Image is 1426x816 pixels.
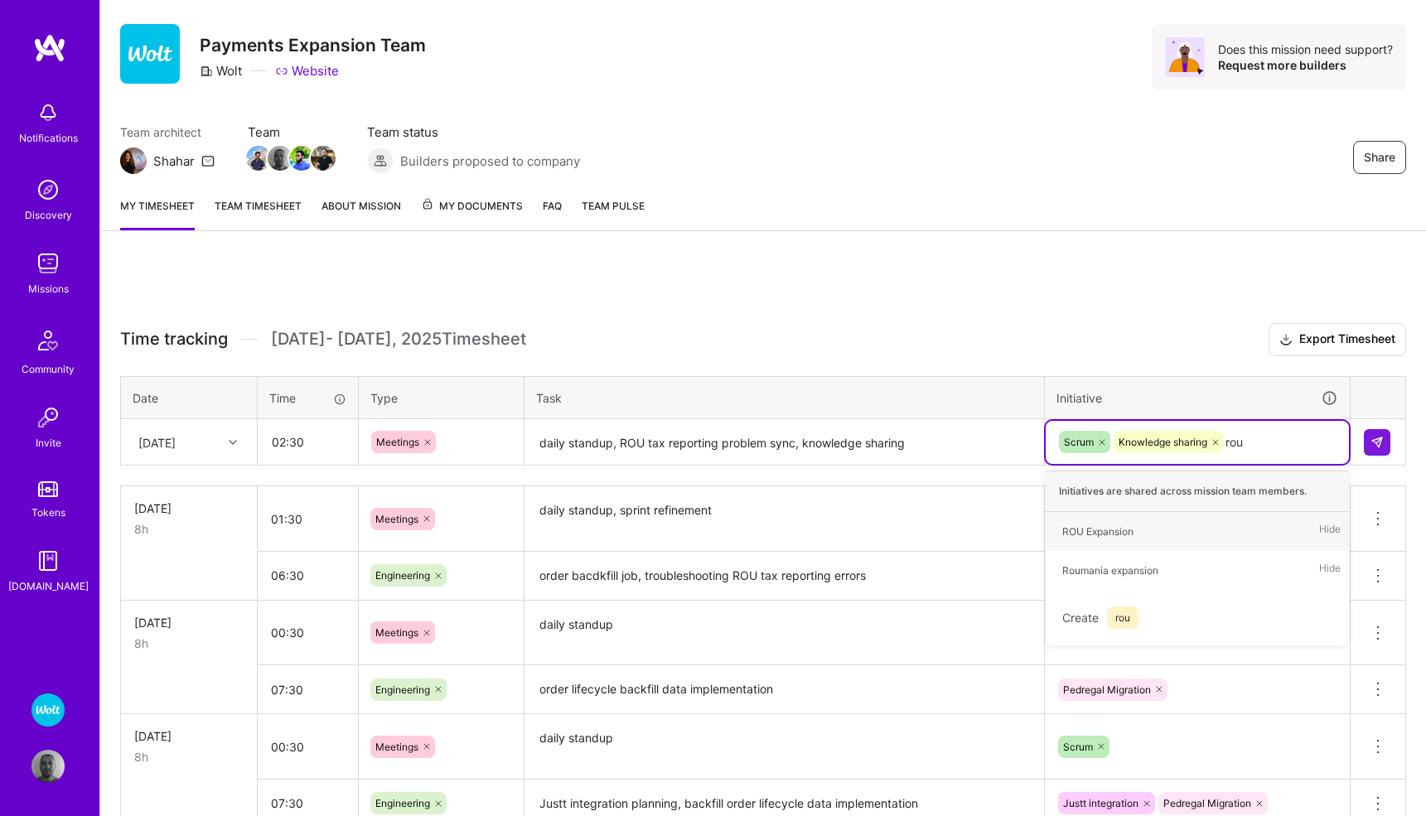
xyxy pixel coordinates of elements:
span: Scrum [1063,741,1093,753]
span: Hide [1319,520,1341,543]
textarea: daily standup [526,716,1042,778]
input: HH:MM [258,725,358,769]
button: Export Timesheet [1269,323,1406,356]
img: Submit [1370,436,1384,449]
img: Avatar [1165,37,1205,77]
span: Team architect [120,123,215,141]
span: Meetings [375,741,418,753]
i: icon Chevron [229,438,237,447]
img: tokens [38,481,58,497]
span: Pedregal Migration [1163,797,1251,809]
img: logo [33,33,66,63]
div: 8h [134,748,244,765]
div: Invite [36,434,61,451]
div: Time [269,389,346,407]
a: Team Member Avatar [291,144,312,172]
div: 8h [134,635,244,652]
a: My timesheet [120,197,195,230]
span: Scrum [1064,436,1094,448]
div: [DATE] [134,727,244,745]
img: discovery [31,173,65,206]
span: Meetings [376,436,419,448]
input: HH:MM [258,497,358,541]
img: Builders proposed to company [367,147,394,174]
i: icon CompanyGray [200,65,213,78]
img: bell [31,96,65,129]
div: [DATE] [134,614,244,631]
img: Team Architect [120,147,147,174]
div: Missions [28,280,69,297]
a: FAQ [543,197,562,230]
a: Team Member Avatar [248,144,269,172]
textarea: order bacdkfill job, troubleshooting ROU tax reporting errors [526,553,1042,599]
div: Wolt [200,62,242,80]
span: Pedregal Migration [1063,683,1151,696]
img: Team Member Avatar [289,146,314,171]
input: HH:MM [259,420,357,464]
img: Company Logo [120,24,180,84]
span: Team [248,123,334,141]
a: Team Member Avatar [269,144,291,172]
div: Initiatives are shared across mission team members. [1046,471,1349,512]
span: Hide [1319,559,1341,582]
span: Team status [367,123,580,141]
span: Share [1364,149,1395,166]
textarea: order lifecycle backfill data implementation [526,667,1042,712]
a: My Documents [421,197,523,230]
a: Wolt - Fintech: Payments Expansion Team [27,693,69,727]
div: Request more builders [1218,57,1393,73]
span: Engineering [375,569,430,582]
h3: Payments Expansion Team [200,35,426,56]
a: User Avatar [27,750,69,783]
img: Invite [31,401,65,434]
img: Team Member Avatar [268,146,292,171]
a: Website [275,62,339,80]
img: User Avatar [31,750,65,783]
div: 8h [134,520,244,538]
i: icon Download [1279,331,1293,349]
span: Meetings [375,626,418,639]
span: Engineering [375,683,430,696]
div: Initiative [1056,389,1338,408]
span: Meetings [375,513,418,525]
div: Roumania expansion [1062,562,1158,579]
div: ROU Expansion [1062,523,1134,540]
textarea: daily standup, ROU tax reporting problem sync, knowledge sharing [526,421,1042,465]
a: Team Member Avatar [312,144,334,172]
img: guide book [31,544,65,577]
input: HH:MM [258,553,358,597]
span: rou [1107,606,1138,629]
div: Tokens [31,504,65,521]
div: Notifications [19,129,78,147]
img: Team Member Avatar [246,146,271,171]
a: Team timesheet [215,197,302,230]
span: Engineering [375,797,430,809]
div: null [1364,429,1392,456]
img: teamwork [31,247,65,280]
span: Knowledge sharing [1119,436,1207,448]
img: Community [28,321,68,360]
div: Community [22,360,75,378]
a: Team Pulse [582,197,645,230]
span: [DATE] - [DATE] , 2025 Timesheet [271,329,526,350]
img: Team Member Avatar [311,146,336,171]
textarea: daily standup, sprint refinement [526,488,1042,550]
i: icon Mail [201,154,215,167]
input: HH:MM [258,668,358,712]
span: Builders proposed to company [400,152,580,170]
span: Time tracking [120,329,228,350]
input: HH:MM [258,611,358,654]
div: Create [1054,598,1341,637]
a: About Mission [321,197,401,230]
div: Shahar [153,152,195,170]
th: Task [524,376,1045,419]
div: [DOMAIN_NAME] [8,577,89,595]
textarea: daily standup [526,602,1042,664]
div: [DATE] [138,433,176,451]
span: Justt integration [1063,797,1138,809]
div: Does this mission need support? [1218,41,1393,57]
img: Wolt - Fintech: Payments Expansion Team [31,693,65,727]
div: Discovery [25,206,72,224]
th: Type [359,376,524,419]
button: Share [1353,141,1406,174]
